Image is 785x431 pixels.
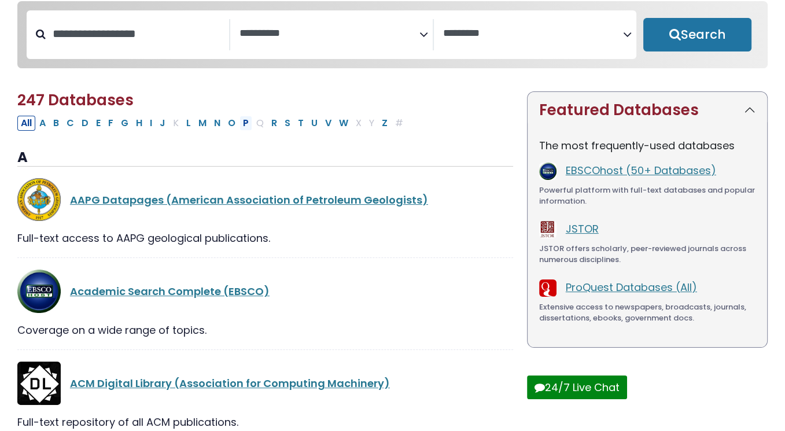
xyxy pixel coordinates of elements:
[117,116,132,131] button: Filter Results G
[17,115,408,130] div: Alpha-list to filter by first letter of database name
[211,116,224,131] button: Filter Results N
[70,284,270,299] a: Academic Search Complete (EBSCO)
[566,222,599,236] a: JSTOR
[195,116,210,131] button: Filter Results M
[46,24,229,43] input: Search database by title or keyword
[93,116,104,131] button: Filter Results E
[17,90,134,110] span: 247 Databases
[70,193,428,207] a: AAPG Datapages (American Association of Petroleum Geologists)
[50,116,62,131] button: Filter Results B
[268,116,281,131] button: Filter Results R
[17,1,768,68] nav: Search filters
[539,243,755,266] div: JSTOR offers scholarly, peer-reviewed journals across numerous disciplines.
[105,116,117,131] button: Filter Results F
[336,116,352,131] button: Filter Results W
[146,116,156,131] button: Filter Results I
[78,116,92,131] button: Filter Results D
[527,375,627,399] button: 24/7 Live Chat
[281,116,294,131] button: Filter Results S
[17,414,513,430] div: Full-text repository of all ACM publications.
[17,149,513,167] h3: A
[156,116,169,131] button: Filter Results J
[17,116,35,131] button: All
[36,116,49,131] button: Filter Results A
[294,116,307,131] button: Filter Results T
[132,116,146,131] button: Filter Results H
[239,28,419,40] textarea: Search
[17,322,513,338] div: Coverage on a wide range of topics.
[566,163,716,178] a: EBSCOhost (50+ Databases)
[539,185,755,207] div: Powerful platform with full-text databases and popular information.
[308,116,321,131] button: Filter Results U
[643,18,751,51] button: Submit for Search Results
[63,116,78,131] button: Filter Results C
[566,280,697,294] a: ProQuest Databases (All)
[443,28,623,40] textarea: Search
[70,376,390,391] a: ACM Digital Library (Association for Computing Machinery)
[224,116,239,131] button: Filter Results O
[528,92,767,128] button: Featured Databases
[378,116,391,131] button: Filter Results Z
[183,116,194,131] button: Filter Results L
[539,138,755,153] p: The most frequently-used databases
[17,230,513,246] div: Full-text access to AAPG geological publications.
[239,116,252,131] button: Filter Results P
[322,116,335,131] button: Filter Results V
[539,301,755,324] div: Extensive access to newspapers, broadcasts, journals, dissertations, ebooks, government docs.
